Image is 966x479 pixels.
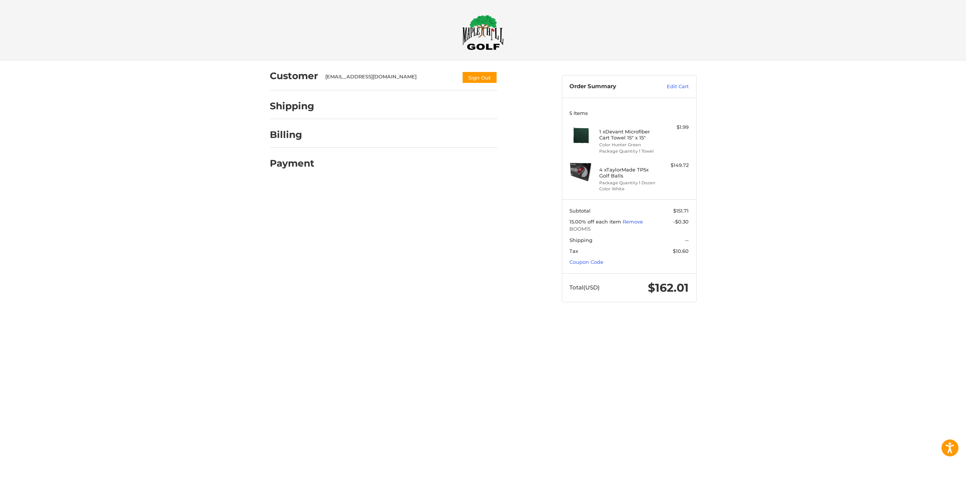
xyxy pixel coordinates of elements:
[648,281,689,295] span: $162.01
[569,208,591,214] span: Subtotal
[599,180,657,186] li: Package Quantity 1 Dozen
[569,110,689,116] h3: 5 Items
[673,208,689,214] span: $151.71
[569,219,623,225] span: 15.00% off each item
[569,284,600,291] span: Total (USD)
[599,167,657,179] h4: 4 x TaylorMade TP5x Golf Balls
[599,142,657,148] li: Color Hunter Green
[673,219,689,225] span: -$0.30
[462,15,504,50] img: Maple Hill Golf
[325,73,454,84] div: [EMAIL_ADDRESS][DOMAIN_NAME]
[569,83,651,90] h3: Order Summary
[569,259,603,265] a: Coupon Code
[569,225,689,233] span: BOOM15
[569,248,578,254] span: Tax
[270,100,314,112] h2: Shipping
[599,186,657,192] li: Color White
[599,129,657,141] h4: 1 x Devant Microfiber Cart Towel 15" x 15"
[685,237,689,243] span: --
[270,70,318,82] h2: Customer
[673,248,689,254] span: $10.60
[623,219,643,225] a: Remove
[599,148,657,155] li: Package Quantity 1 Towel
[569,237,592,243] span: Shipping
[462,71,497,84] button: Sign Out
[270,158,314,169] h2: Payment
[270,129,314,141] h2: Billing
[904,459,966,479] iframe: Google Customer Reviews
[651,83,689,90] a: Edit Cart
[659,124,689,131] div: $1.99
[659,162,689,169] div: $149.72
